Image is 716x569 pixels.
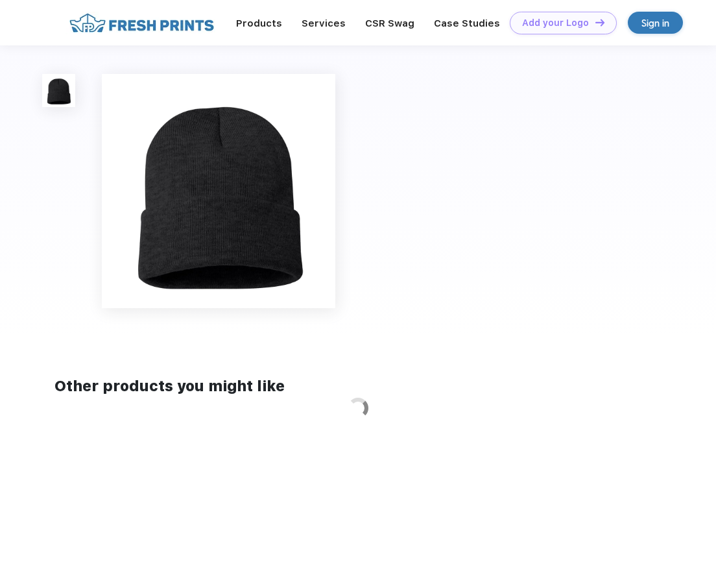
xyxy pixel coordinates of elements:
[365,18,414,29] a: CSR Swag
[236,18,282,29] a: Products
[628,12,683,34] a: Sign in
[641,16,669,30] div: Sign in
[66,12,218,34] img: fo%20logo%202.webp
[595,19,604,26] img: DT
[302,18,346,29] a: Services
[522,18,589,29] div: Add your Logo
[102,74,335,308] img: func=resize&h=640
[42,74,75,107] img: func=resize&h=100
[54,376,661,398] div: Other products you might like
